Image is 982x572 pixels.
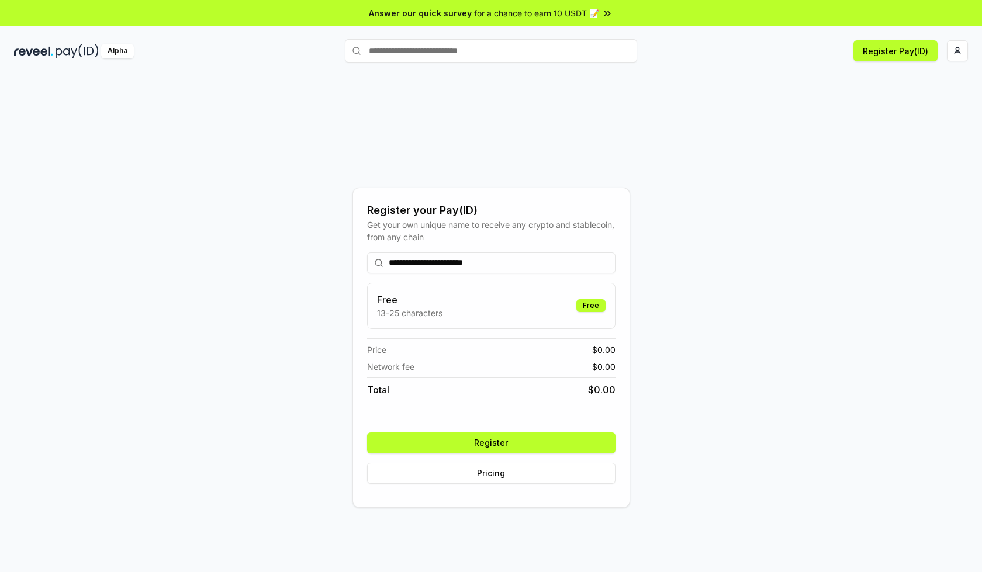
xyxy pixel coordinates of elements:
p: 13-25 characters [377,307,442,319]
h3: Free [377,293,442,307]
img: pay_id [56,44,99,58]
span: $ 0.00 [592,344,616,356]
button: Register Pay(ID) [853,40,938,61]
div: Get your own unique name to receive any crypto and stablecoin, from any chain [367,219,616,243]
span: $ 0.00 [592,360,616,373]
div: Alpha [101,44,134,58]
span: for a chance to earn 10 USDT 📝 [474,7,599,19]
span: $ 0.00 [588,383,616,397]
span: Network fee [367,360,414,373]
div: Free [576,299,606,312]
img: reveel_dark [14,44,53,58]
span: Total [367,383,389,397]
div: Register your Pay(ID) [367,202,616,219]
button: Pricing [367,463,616,484]
button: Register [367,432,616,453]
span: Price [367,344,386,356]
span: Answer our quick survey [369,7,472,19]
